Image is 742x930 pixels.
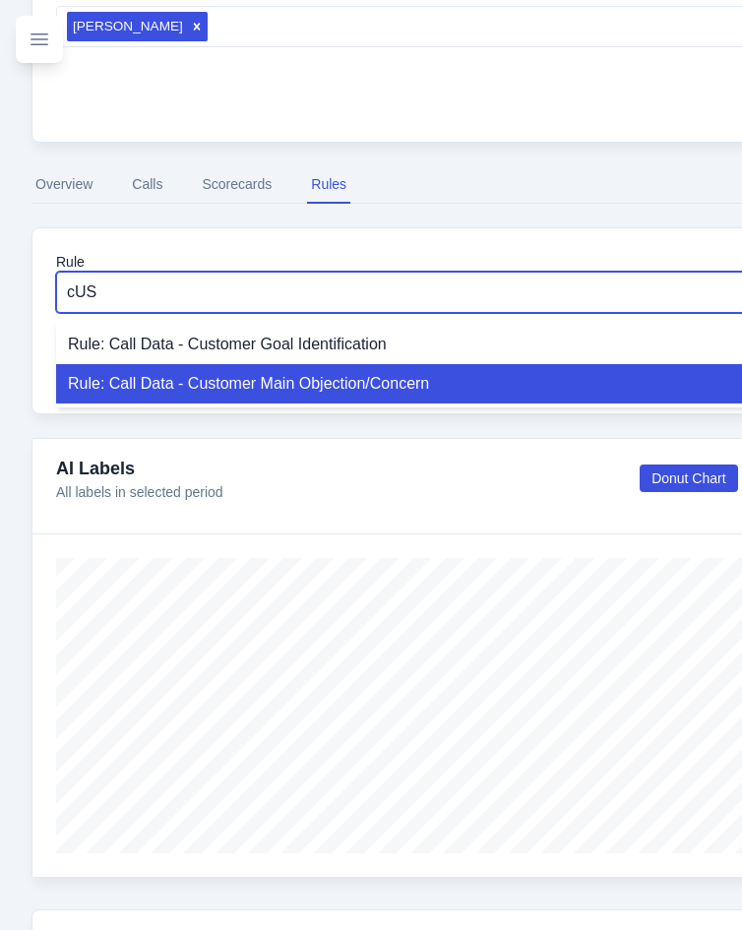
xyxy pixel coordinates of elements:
button: Rules [307,166,350,204]
button: Calls [128,166,166,204]
div: Remove Yaritza Santiago [186,12,208,41]
button: Donut Chart [640,465,737,492]
button: Overview [31,166,96,204]
h4: AI Labels [56,455,223,482]
button: Scorecards [198,166,276,204]
div: [PERSON_NAME] [67,12,186,41]
p: All labels in selected period [56,482,223,502]
button: Toggle sidebar [16,16,63,63]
